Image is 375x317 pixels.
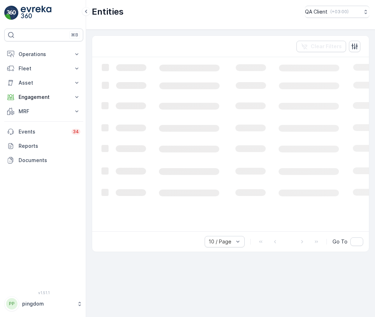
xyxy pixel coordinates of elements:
p: Documents [19,157,80,164]
button: Clear Filters [296,41,346,52]
p: Fleet [19,65,69,72]
button: PPpingdom [4,296,83,311]
p: Asset [19,79,69,86]
p: Clear Filters [311,43,342,50]
p: Operations [19,51,69,58]
p: Events [19,128,67,135]
p: ( +03:00 ) [330,9,349,15]
p: 34 [73,129,79,135]
button: Engagement [4,90,83,104]
button: MRF [4,104,83,119]
button: QA Client(+03:00) [305,6,369,18]
a: Documents [4,153,83,167]
img: logo [4,6,19,20]
p: MRF [19,108,69,115]
p: ⌘B [71,32,78,38]
p: Reports [19,142,80,150]
button: Operations [4,47,83,61]
p: Entities [92,6,124,17]
img: logo_light-DOdMpM7g.png [21,6,51,20]
button: Fleet [4,61,83,76]
a: Events34 [4,125,83,139]
p: pingdom [22,300,73,307]
button: Asset [4,76,83,90]
div: PP [6,298,17,310]
p: QA Client [305,8,327,15]
span: Go To [332,238,347,245]
a: Reports [4,139,83,153]
span: v 1.51.1 [4,291,83,295]
p: Engagement [19,94,69,101]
